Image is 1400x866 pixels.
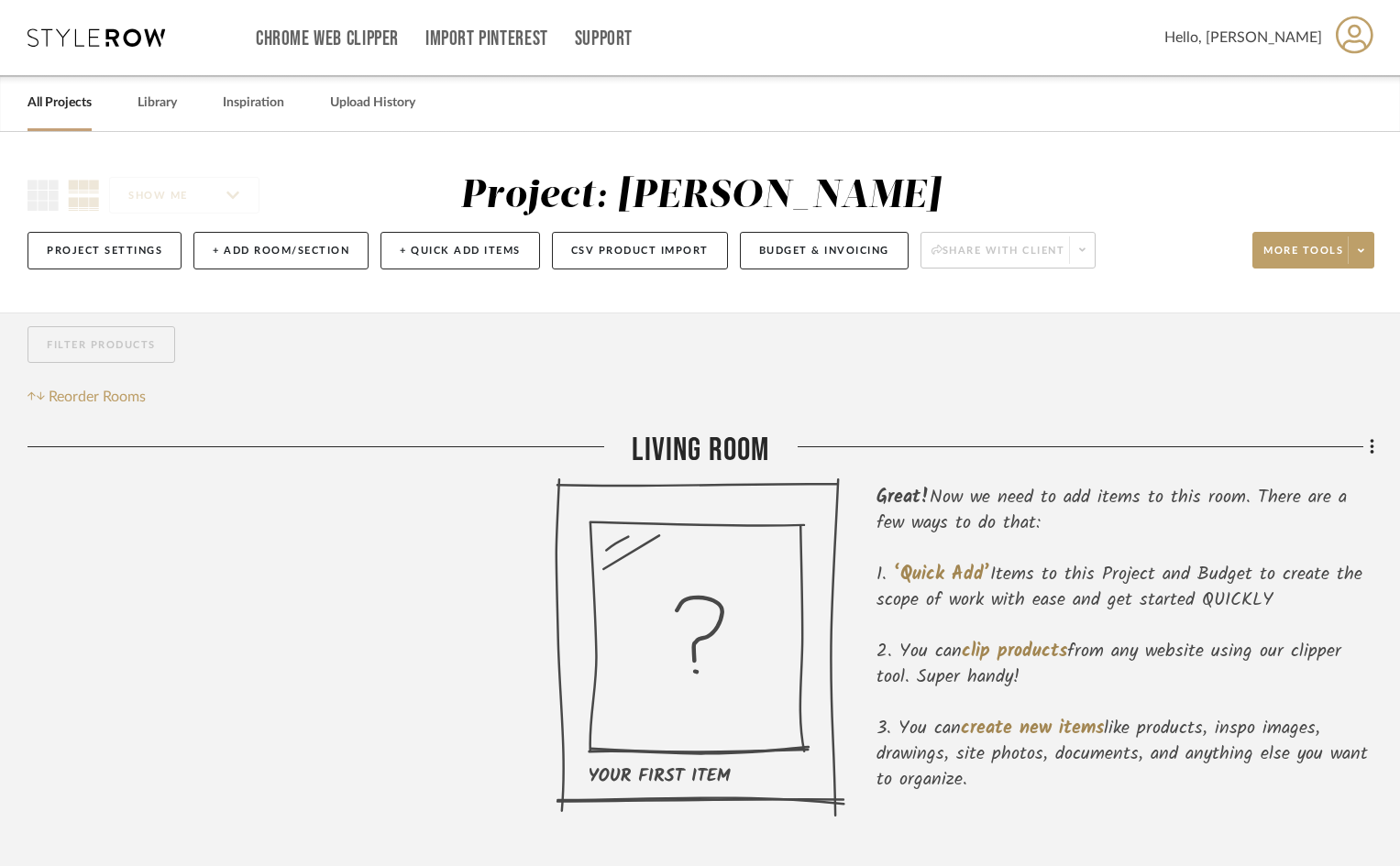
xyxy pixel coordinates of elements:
a: All Projects [28,91,92,115]
button: Share with client [920,232,1097,269]
button: Reorder Rooms [28,386,146,408]
span: Hello, [PERSON_NAME] [1164,27,1322,49]
a: Support [575,31,633,47]
span: clip products [962,637,1067,666]
a: Inspiration [223,91,284,115]
button: Budget & Invoicing [740,232,909,269]
span: More tools [1263,244,1343,271]
button: + Quick Add Items [380,232,540,269]
button: More tools [1252,232,1374,269]
span: Items to this Project and Budget to create the scope of work with ease and get started QUICKLY [876,560,1362,615]
a: Import Pinterest [425,31,548,47]
button: Project Settings [28,232,182,269]
button: + Add Room/Section [193,232,369,269]
span: Great! [876,483,930,512]
div: Project: [PERSON_NAME] [460,177,941,215]
span: Share with client [931,244,1065,271]
span: ‘Quick Add’ [894,560,990,589]
a: Library [138,91,177,115]
a: Chrome Web Clipper [256,31,399,47]
button: Filter Products [28,326,175,364]
a: Upload History [330,91,415,115]
li: You can like products, inspo images, drawings, site photos, documents, and anything else you want... [876,716,1374,793]
span: Reorder Rooms [49,386,146,408]
li: You can from any website using our clipper tool. Super handy! [876,639,1374,690]
div: Now we need to add items to this room. There are a few ways to do that: [876,485,1374,536]
button: CSV Product Import [552,232,728,269]
span: create new items [961,714,1104,743]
